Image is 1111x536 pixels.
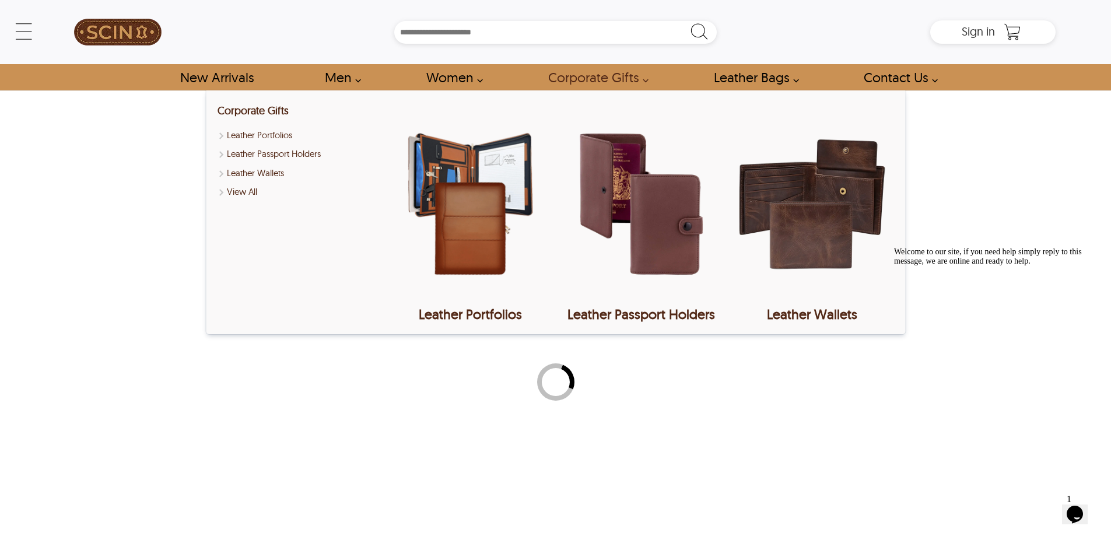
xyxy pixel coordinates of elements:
[730,102,893,323] a: Leather Wallets
[218,104,289,117] a: Shop Leather Corporate Gifts
[1001,23,1024,41] a: Shopping Cart
[218,129,381,142] a: Shop Leather Portfolios
[55,6,180,58] a: SCIN
[218,148,381,161] a: Shop Leather Passport Holders
[413,64,489,90] a: Shop Women Leather Jackets
[730,306,893,323] div: Leather Wallets
[388,102,552,306] img: Leather Portfolios
[74,6,162,58] img: SCIN
[962,28,995,37] a: Sign in
[559,102,723,323] a: Leather Passport Holders
[218,185,381,199] a: Shop Leather Corporate Gifts
[889,243,1099,484] iframe: chat widget
[311,64,367,90] a: shop men's leather jackets
[700,64,805,90] a: Shop Leather Bags
[850,64,944,90] a: contact-us
[730,102,893,306] img: Leather Wallets
[388,306,552,323] div: Leather Portfolios
[559,306,723,323] div: Leather Passport Holders
[1062,489,1099,524] iframe: chat widget
[167,64,267,90] a: Shop New Arrivals
[535,64,655,90] a: Shop Leather Corporate Gifts
[559,102,723,306] img: Leather Passport Holders
[5,5,192,23] span: Welcome to our site, if you need help simply reply to this message, we are online and ready to help.
[962,24,995,38] span: Sign in
[218,167,381,180] a: Shop Leather Wallets
[388,102,552,323] a: Leather Portfolios
[5,5,215,23] div: Welcome to our site, if you need help simply reply to this message, we are online and ready to help.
